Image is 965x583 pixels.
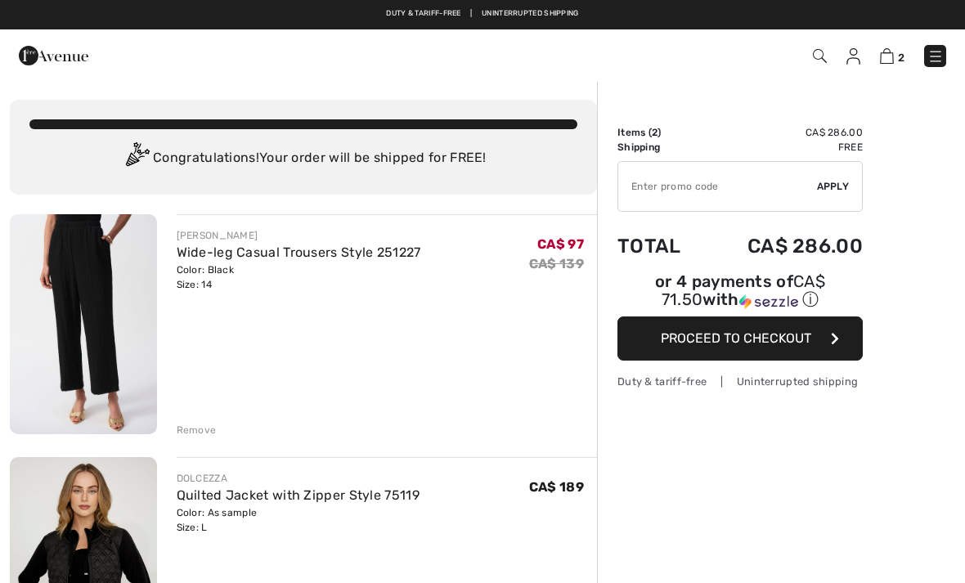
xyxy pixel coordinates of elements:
[652,127,658,138] span: 2
[177,244,421,260] a: Wide-leg Casual Trousers Style 251227
[29,142,577,175] div: Congratulations! Your order will be shipped for FREE!
[927,48,944,65] img: Menu
[617,316,863,361] button: Proceed to Checkout
[817,179,850,194] span: Apply
[617,218,704,274] td: Total
[880,46,904,65] a: 2
[177,471,420,486] div: DOLCEZZA
[662,271,825,309] span: CA$ 71.50
[898,52,904,64] span: 2
[813,49,827,63] img: Search
[10,214,157,434] img: Wide-leg Casual Trousers Style 251227
[120,142,153,175] img: Congratulation2.svg
[704,140,863,155] td: Free
[177,228,421,243] div: [PERSON_NAME]
[704,218,863,274] td: CA$ 286.00
[739,294,798,309] img: Sezzle
[537,236,584,252] span: CA$ 97
[618,162,817,211] input: Promo code
[529,256,584,271] s: CA$ 139
[846,48,860,65] img: My Info
[617,125,704,140] td: Items ( )
[617,274,863,311] div: or 4 payments of with
[661,330,811,346] span: Proceed to Checkout
[177,505,420,535] div: Color: As sample Size: L
[19,47,88,62] a: 1ère Avenue
[617,274,863,316] div: or 4 payments ofCA$ 71.50withSezzle Click to learn more about Sezzle
[177,262,421,292] div: Color: Black Size: 14
[177,487,420,503] a: Quilted Jacket with Zipper Style 75119
[529,479,584,495] span: CA$ 189
[880,48,894,64] img: Shopping Bag
[617,140,704,155] td: Shipping
[704,125,863,140] td: CA$ 286.00
[617,374,863,389] div: Duty & tariff-free | Uninterrupted shipping
[19,39,88,72] img: 1ère Avenue
[177,423,217,437] div: Remove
